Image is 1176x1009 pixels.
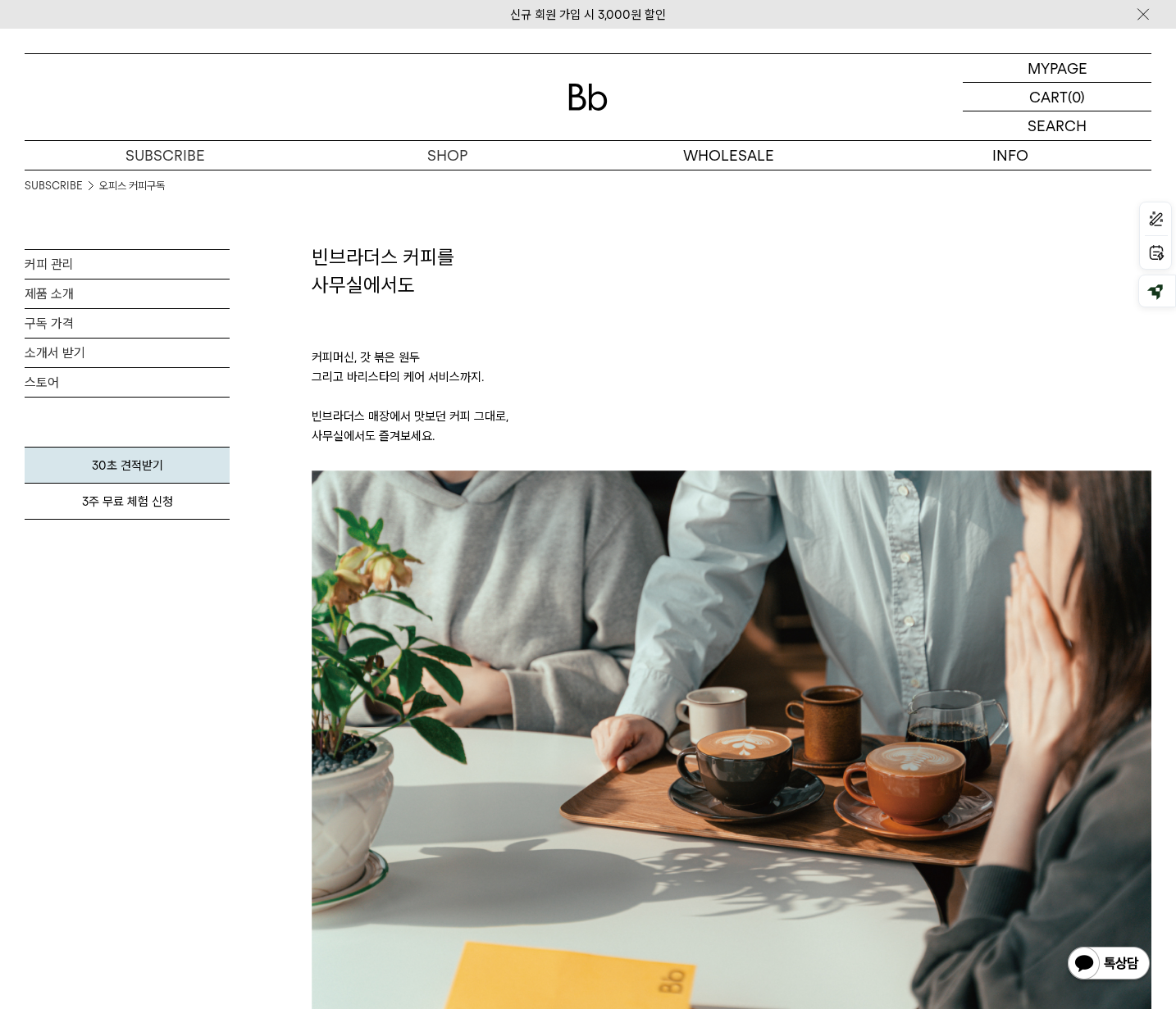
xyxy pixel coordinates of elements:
a: CART (0) [963,83,1151,111]
a: SHOP [307,141,589,170]
a: 3주 무료 체험 신청 [25,484,230,520]
img: 로고 [568,84,608,111]
p: SEARCH [1028,111,1087,140]
p: CART [1029,83,1068,111]
a: 구독 가격 [25,309,230,338]
h2: 빈브라더스 커피를 사무실에서도 [312,243,1151,298]
p: INFO [870,141,1152,170]
a: 커피 관리 [25,250,230,279]
a: 신규 회원 가입 시 3,000원 할인 [510,7,666,22]
a: 스토어 [25,368,230,397]
p: WHOLESALE [588,141,870,170]
p: MYPAGE [1028,54,1087,82]
a: SUBSCRIBE [25,178,83,194]
p: (0) [1068,83,1085,111]
a: MYPAGE [963,54,1151,83]
a: 30초 견적받기 [25,447,230,484]
a: SUBSCRIBE [25,141,307,170]
a: 오피스 커피구독 [99,178,165,194]
a: 제품 소개 [25,280,230,308]
p: 커피머신, 갓 볶은 원두 그리고 바리스타의 케어 서비스까지. 빈브라더스 매장에서 맛보던 커피 그대로, 사무실에서도 즐겨보세요. [312,298,1151,470]
a: 소개서 받기 [25,339,230,367]
img: 카카오톡 채널 1:1 채팅 버튼 [1066,945,1151,984]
